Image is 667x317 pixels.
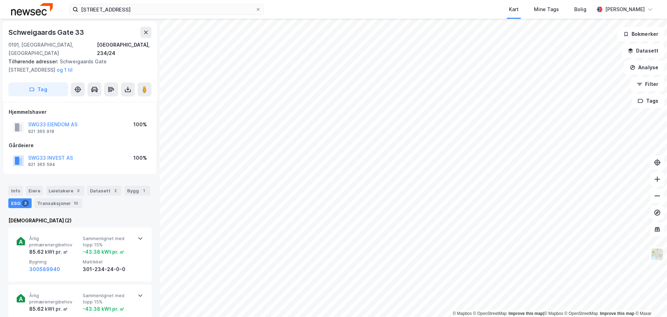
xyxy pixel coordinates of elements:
[44,248,68,256] div: kWt pr. ㎡
[622,44,664,58] button: Datasett
[83,293,133,305] span: Sammenlignet med topp 15%
[83,248,124,256] div: -43.38 kWt pr. ㎡
[453,310,651,317] div: |
[453,311,472,316] a: Mapbox
[574,5,586,14] div: Bolig
[565,311,598,316] a: OpenStreetMap
[29,305,68,313] div: 85.62
[83,265,133,274] div: 301-234-24-0-0
[112,187,119,194] div: 2
[473,311,507,316] a: OpenStreetMap
[11,3,53,15] img: newsec-logo.f6e21ccffca1b3a03d2d.png
[8,198,32,208] div: ESG
[534,5,559,14] div: Mine Tags
[75,187,82,194] div: 3
[29,248,68,256] div: 85.62
[631,77,664,91] button: Filter
[29,293,80,305] span: Årlig primærenergibehov
[509,5,519,14] div: Kart
[8,216,151,225] div: [DEMOGRAPHIC_DATA] (2)
[97,41,151,57] div: [GEOGRAPHIC_DATA], 234/24
[29,259,80,265] span: Bygning
[600,311,634,316] a: Improve this map
[632,94,664,108] button: Tags
[8,186,23,196] div: Info
[605,5,645,14] div: [PERSON_NAME]
[29,236,80,248] span: Årlig primærenergibehov
[124,186,150,196] div: Bygg
[83,305,124,313] div: -43.38 kWt pr. ㎡
[9,108,151,116] div: Hjemmelshaver
[28,162,55,167] div: 921 365 594
[83,236,133,248] span: Sammenlignet med topp 15%
[87,186,122,196] div: Datasett
[28,129,54,134] div: 921 365 918
[9,141,151,150] div: Gårdeiere
[133,120,147,129] div: 100%
[8,58,60,64] span: Tilhørende adresser:
[44,305,68,313] div: kWt pr. ㎡
[8,27,85,38] div: Schweigaards Gate 33
[632,284,667,317] iframe: Chat Widget
[8,41,97,57] div: 0191, [GEOGRAPHIC_DATA], [GEOGRAPHIC_DATA]
[133,154,147,162] div: 100%
[544,311,563,316] a: Mapbox
[140,187,147,194] div: 1
[8,82,68,96] button: Tag
[46,186,84,196] div: Leietakere
[26,186,43,196] div: Eiere
[72,200,80,207] div: 10
[624,61,664,74] button: Analyse
[22,200,29,207] div: 3
[8,57,146,74] div: Schweigaards Gate [STREET_ADDRESS]
[78,4,255,15] input: Søk på adresse, matrikkel, gårdeiere, leietakere eller personer
[29,265,60,274] button: 300589940
[651,248,664,261] img: Z
[83,259,133,265] span: Matrikkel
[617,27,664,41] button: Bokmerker
[34,198,82,208] div: Transaksjoner
[509,311,543,316] a: Improve this map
